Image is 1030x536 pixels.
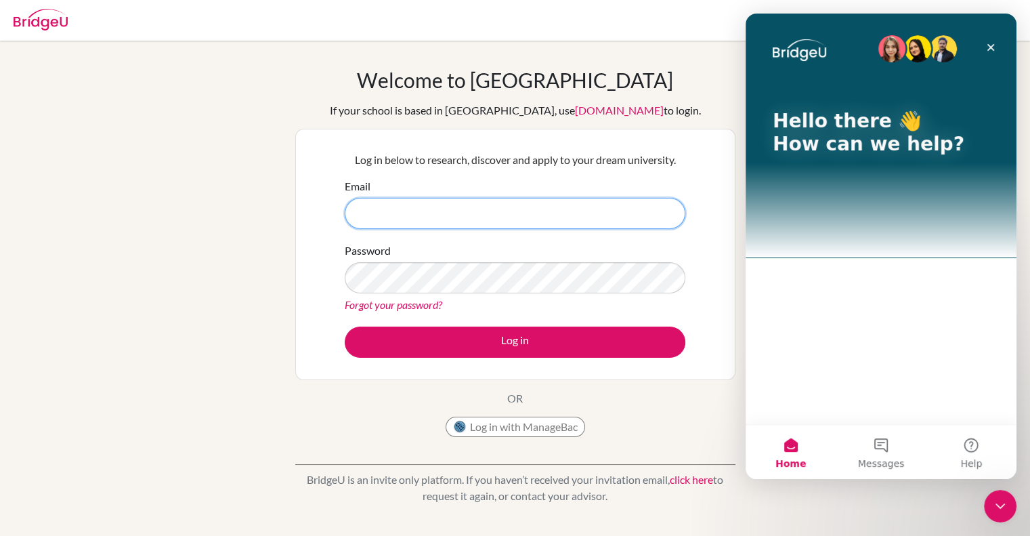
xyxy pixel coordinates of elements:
[330,102,701,119] div: If your school is based in [GEOGRAPHIC_DATA], use to login.
[746,14,1016,479] iframe: Intercom live chat
[345,298,442,311] a: Forgot your password?
[345,327,685,358] button: Log in
[345,178,370,194] label: Email
[345,243,391,259] label: Password
[345,152,685,168] p: Log in below to research, discover and apply to your dream university.
[446,417,585,437] button: Log in with ManageBac
[14,9,68,30] img: Bridge-U
[357,68,673,92] h1: Welcome to [GEOGRAPHIC_DATA]
[984,490,1016,522] iframe: Intercom live chat
[670,473,713,486] a: click here
[295,472,735,504] p: BridgeU is an invite only platform. If you haven’t received your invitation email, to request it ...
[575,104,664,117] a: [DOMAIN_NAME]
[507,390,523,407] p: OR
